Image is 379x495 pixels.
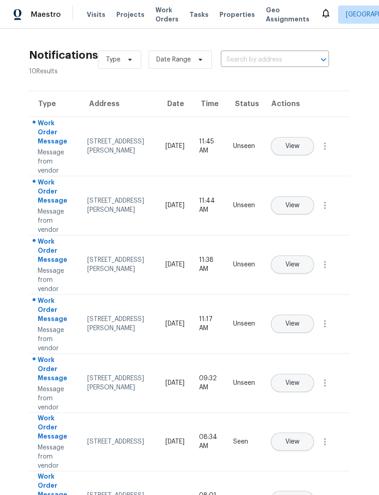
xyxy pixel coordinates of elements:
[38,237,73,266] div: Work Order Message
[80,91,158,117] th: Address
[87,374,151,392] div: [STREET_ADDRESS][PERSON_NAME]
[219,10,255,19] span: Properties
[29,67,98,76] div: 10 Results
[266,5,309,24] span: Geo Assignments
[233,201,255,210] div: Unseen
[199,374,219,392] div: 09:32 AM
[165,319,185,328] div: [DATE]
[199,315,219,333] div: 11:17 AM
[87,255,151,274] div: [STREET_ADDRESS][PERSON_NAME]
[271,255,314,274] button: View
[106,55,120,64] span: Type
[38,296,73,326] div: Work Order Message
[271,374,314,392] button: View
[262,91,350,117] th: Actions
[87,315,151,333] div: [STREET_ADDRESS][PERSON_NAME]
[285,261,299,268] span: View
[285,380,299,387] span: View
[285,439,299,445] span: View
[271,196,314,214] button: View
[226,91,262,117] th: Status
[165,437,185,446] div: [DATE]
[199,255,219,274] div: 11:38 AM
[233,378,255,388] div: Unseen
[199,433,219,451] div: 08:34 AM
[271,315,314,333] button: View
[87,137,151,155] div: [STREET_ADDRESS][PERSON_NAME]
[189,11,209,18] span: Tasks
[156,55,191,64] span: Date Range
[317,53,330,66] button: Open
[38,148,73,175] div: Message from vendor
[233,260,255,269] div: Unseen
[38,178,73,207] div: Work Order Message
[116,10,145,19] span: Projects
[165,260,185,269] div: [DATE]
[233,437,255,446] div: Seen
[285,202,299,209] span: View
[221,53,304,67] input: Search by address
[38,443,73,470] div: Message from vendor
[285,143,299,150] span: View
[31,10,61,19] span: Maestro
[165,378,185,388] div: [DATE]
[87,196,151,214] div: [STREET_ADDRESS][PERSON_NAME]
[38,266,73,294] div: Message from vendor
[87,10,105,19] span: Visits
[158,91,192,117] th: Date
[271,137,314,155] button: View
[29,91,80,117] th: Type
[165,142,185,151] div: [DATE]
[38,385,73,412] div: Message from vendor
[38,326,73,353] div: Message from vendor
[199,196,219,214] div: 11:44 AM
[192,91,226,117] th: Time
[233,319,255,328] div: Unseen
[29,51,98,60] h2: Notifications
[233,142,255,151] div: Unseen
[271,433,314,451] button: View
[38,355,73,385] div: Work Order Message
[165,201,185,210] div: [DATE]
[285,321,299,327] span: View
[38,413,73,443] div: Work Order Message
[87,437,151,446] div: [STREET_ADDRESS]
[155,5,179,24] span: Work Orders
[199,137,219,155] div: 11:45 AM
[38,118,73,148] div: Work Order Message
[38,207,73,235] div: Message from vendor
